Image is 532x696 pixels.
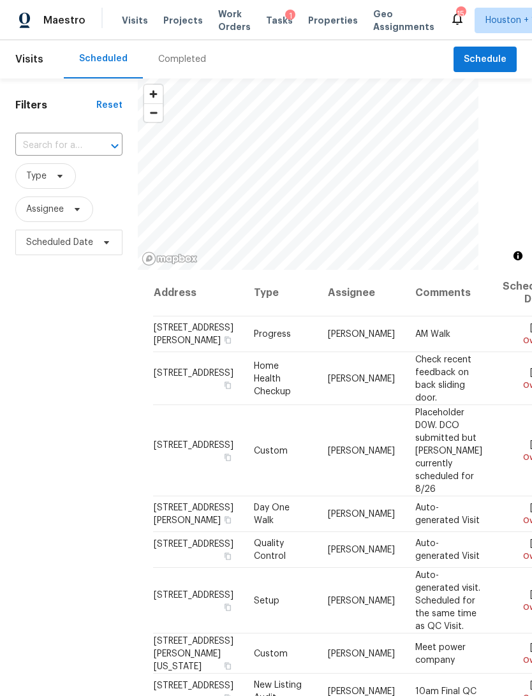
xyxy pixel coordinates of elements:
[244,270,318,316] th: Type
[222,451,233,463] button: Copy Address
[254,361,291,396] span: Home Health Checkup
[154,590,233,599] span: [STREET_ADDRESS]
[328,649,395,658] span: [PERSON_NAME]
[415,330,450,339] span: AM Walk
[254,596,279,605] span: Setup
[79,52,128,65] div: Scheduled
[328,596,395,605] span: [PERSON_NAME]
[106,137,124,155] button: Open
[373,8,434,33] span: Geo Assignments
[328,510,395,519] span: [PERSON_NAME]
[222,551,233,562] button: Copy Address
[96,99,122,112] div: Reset
[308,14,358,27] span: Properties
[415,408,482,493] span: Placeholder D0W. DCO submitted but [PERSON_NAME] currently scheduled for 8/26
[464,52,506,68] span: Schedule
[144,103,163,122] button: Zoom out
[328,545,395,554] span: [PERSON_NAME]
[266,16,293,25] span: Tasks
[222,334,233,346] button: Copy Address
[154,636,233,670] span: [STREET_ADDRESS][PERSON_NAME][US_STATE]
[328,330,395,339] span: [PERSON_NAME]
[218,8,251,33] span: Work Orders
[26,170,47,182] span: Type
[514,249,522,263] span: Toggle attribution
[254,446,288,455] span: Custom
[154,323,233,345] span: [STREET_ADDRESS][PERSON_NAME]
[154,368,233,377] span: [STREET_ADDRESS]
[254,503,290,525] span: Day One Walk
[510,248,526,263] button: Toggle attribution
[328,687,395,696] span: [PERSON_NAME]
[318,270,405,316] th: Assignee
[415,539,480,561] span: Auto-generated Visit
[222,514,233,526] button: Copy Address
[254,649,288,658] span: Custom
[26,236,93,249] span: Scheduled Date
[415,570,480,630] span: Auto-generated visit. Scheduled for the same time as QC Visit.
[158,53,206,66] div: Completed
[405,270,492,316] th: Comments
[254,330,291,339] span: Progress
[222,379,233,390] button: Copy Address
[154,440,233,449] span: [STREET_ADDRESS]
[254,539,286,561] span: Quality Control
[163,14,203,27] span: Projects
[154,503,233,525] span: [STREET_ADDRESS][PERSON_NAME]
[26,203,64,216] span: Assignee
[154,681,233,690] span: [STREET_ADDRESS]
[15,45,43,73] span: Visits
[43,14,85,27] span: Maestro
[122,14,148,27] span: Visits
[144,85,163,103] button: Zoom in
[15,136,87,156] input: Search for an address...
[154,540,233,549] span: [STREET_ADDRESS]
[142,251,198,266] a: Mapbox homepage
[415,642,466,664] span: Meet power company
[456,8,465,20] div: 15
[153,270,244,316] th: Address
[415,687,477,696] span: 10am Final QC
[415,355,471,402] span: Check recent feedback on back sliding door.
[454,47,517,73] button: Schedule
[328,374,395,383] span: [PERSON_NAME]
[415,503,480,525] span: Auto-generated Visit
[144,104,163,122] span: Zoom out
[328,446,395,455] span: [PERSON_NAME]
[285,10,295,22] div: 1
[15,99,96,112] h1: Filters
[138,78,478,270] canvas: Map
[222,601,233,612] button: Copy Address
[222,660,233,671] button: Copy Address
